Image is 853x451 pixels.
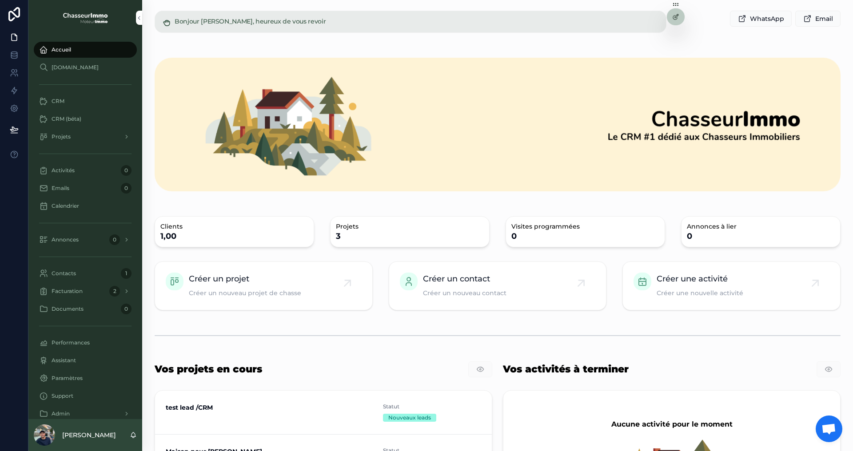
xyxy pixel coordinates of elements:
[52,115,81,123] span: CRM (béta)
[816,415,842,442] div: Ouvrir le chat
[511,222,659,231] h3: Visites programmées
[657,273,743,285] span: Créer une activité
[336,222,484,231] h3: Projets
[52,270,76,277] span: Contacts
[52,410,70,417] span: Admin
[160,222,308,231] h3: Clients
[34,283,137,299] a: Facturation2
[503,363,629,376] h1: Vos activités à terminer
[687,231,692,241] div: 0
[34,335,137,351] a: Performances
[155,58,841,191] img: 29040-background-%E2%80%93-1.png
[34,370,137,386] a: Paramètres
[34,388,137,404] a: Support
[175,18,659,24] h5: Bonjour Thomas, heureux de vous revoir
[155,262,372,310] a: Créer un projetCréer un nouveau projet de chasse
[423,273,506,285] span: Créer un contact
[389,262,606,310] a: Créer un contactCréer un nouveau contact
[52,305,84,313] span: Documents
[52,357,76,364] span: Assistant
[52,202,79,210] span: Calendrier
[815,14,833,23] span: Email
[52,236,79,243] span: Annonces
[28,36,142,419] div: scrollable content
[34,232,137,248] a: Annonces0
[34,59,137,75] a: [DOMAIN_NAME]
[52,392,73,400] span: Support
[155,363,262,376] h1: Vos projets en cours
[121,183,132,194] div: 0
[511,231,517,241] div: 0
[63,11,108,25] img: App logo
[34,406,137,422] a: Admin
[34,352,137,368] a: Assistant
[121,165,132,176] div: 0
[121,304,132,314] div: 0
[750,14,784,23] span: WhatsApp
[155,391,492,435] a: test lead /CRMStatutNouveaux leads
[52,375,83,382] span: Paramètres
[34,301,137,317] a: Documents0
[189,273,301,285] span: Créer un projet
[52,98,64,105] span: CRM
[62,431,116,439] p: [PERSON_NAME]
[657,289,743,297] span: Créer une nouvelle activité
[730,11,792,27] button: WhatsApp
[52,339,90,346] span: Performances
[52,185,69,192] span: Emails
[34,162,137,178] a: Activités0
[166,404,213,411] strong: test lead /CRM
[52,133,71,140] span: Projets
[52,46,71,53] span: Accueil
[34,265,137,281] a: Contacts1
[795,11,841,27] button: Email
[189,289,301,297] span: Créer un nouveau projet de chasse
[52,167,75,174] span: Activités
[687,222,835,231] h3: Annonces à lier
[121,268,132,279] div: 1
[611,419,733,430] h2: Aucune activité pour le moment
[34,42,137,58] a: Accueil
[34,93,137,109] a: CRM
[109,234,120,245] div: 0
[336,231,341,241] div: 3
[623,262,840,310] a: Créer une activitéCréer une nouvelle activité
[160,231,176,241] div: 1,00
[52,288,83,295] span: Facturation
[34,129,137,145] a: Projets
[109,286,120,297] div: 2
[34,198,137,214] a: Calendrier
[423,289,506,297] span: Créer un nouveau contact
[388,414,431,422] div: Nouveaux leads
[383,403,454,410] span: Statut
[34,180,137,196] a: Emails0
[34,111,137,127] a: CRM (béta)
[52,64,99,71] span: [DOMAIN_NAME]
